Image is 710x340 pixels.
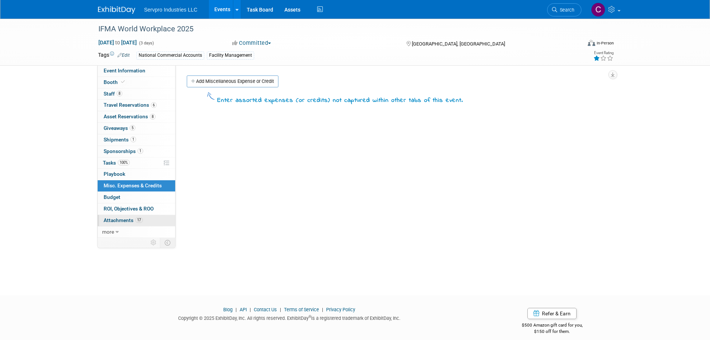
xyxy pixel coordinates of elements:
img: ExhibitDay [98,6,135,14]
i: Booth reservation complete [121,80,125,84]
span: | [320,307,325,312]
a: Misc. Expenses & Credits [98,180,175,191]
td: Personalize Event Tab Strip [147,238,160,247]
a: Refer & Earn [527,308,577,319]
a: Budget [98,192,175,203]
span: 8 [117,91,122,96]
a: Event Information [98,65,175,77]
a: Search [547,3,581,16]
span: [DATE] [DATE] [98,39,137,46]
img: Chris Chassagneux [591,3,605,17]
div: IFMA World Workplace 2025 [96,22,570,36]
a: Attachments17 [98,215,175,226]
div: Copyright © 2025 ExhibitDay, Inc. All rights reserved. ExhibitDay is a registered trademark of Ex... [98,313,481,322]
span: Servpro Industries LLC [144,7,198,13]
a: ROI, Objectives & ROO [98,203,175,215]
span: Staff [104,91,122,97]
a: Playbook [98,169,175,180]
span: 17 [135,217,143,223]
span: Sponsorships [104,148,143,154]
span: 1 [130,137,136,142]
a: more [98,227,175,238]
span: Shipments [104,137,136,143]
span: more [102,229,114,235]
span: | [278,307,283,312]
img: Format-Inperson.png [588,40,595,46]
div: Event Format [537,39,614,50]
div: Facility Management [207,52,254,59]
td: Toggle Event Tabs [160,238,175,247]
span: Playbook [104,171,125,177]
a: Sponsorships1 [98,146,175,157]
a: Travel Reservations6 [98,100,175,111]
div: National Commercial Accounts [136,52,204,59]
span: Attachments [104,217,143,223]
span: ROI, Objectives & ROO [104,206,154,212]
a: Shipments1 [98,134,175,146]
a: API [240,307,247,312]
sup: ® [309,315,311,319]
a: Giveaways5 [98,123,175,134]
span: [GEOGRAPHIC_DATA], [GEOGRAPHIC_DATA] [412,41,505,47]
a: Asset Reservations8 [98,111,175,122]
a: Terms of Service [284,307,319,312]
span: | [248,307,253,312]
a: Blog [223,307,233,312]
a: Privacy Policy [326,307,355,312]
a: Staff8 [98,88,175,100]
span: 6 [151,102,157,108]
span: Event Information [104,68,145,74]
a: Add Miscellaneous Expense or Credit [187,75,278,87]
span: | [234,307,239,312]
div: $150 off for them. [492,328,612,335]
span: Travel Reservations [104,102,157,108]
div: Event Rating [593,51,613,55]
div: In-Person [596,40,614,46]
a: Edit [117,53,130,58]
td: Tags [98,51,130,60]
span: 100% [118,160,130,165]
a: Contact Us [254,307,277,312]
span: Search [557,7,574,13]
span: Budget [104,194,120,200]
span: 8 [150,114,155,119]
span: Booth [104,79,126,85]
span: Misc. Expenses & Credits [104,183,162,188]
a: Tasks100% [98,157,175,169]
span: (3 days) [138,41,154,46]
span: Asset Reservations [104,113,155,119]
span: 5 [130,125,135,131]
button: Committed [230,39,274,47]
a: Booth [98,77,175,88]
span: 1 [138,148,143,154]
div: Enter assorted expenses (or credits) not captured within other tabs of this event. [217,96,463,105]
span: Giveaways [104,125,135,131]
span: to [114,40,121,46]
div: $500 Amazon gift card for you, [492,317,612,334]
span: Tasks [103,160,130,166]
